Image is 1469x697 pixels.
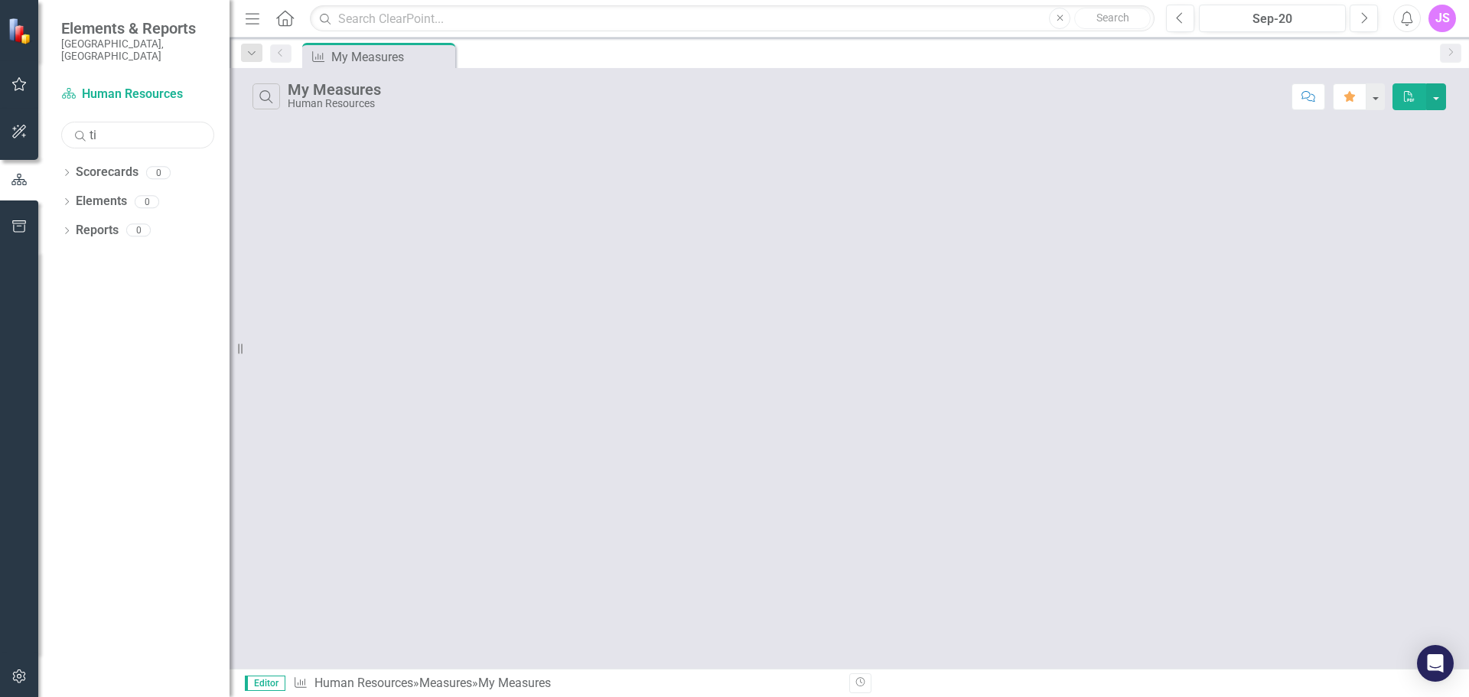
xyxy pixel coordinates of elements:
[245,676,285,691] span: Editor
[135,195,159,208] div: 0
[1096,11,1129,24] span: Search
[126,224,151,237] div: 0
[76,193,127,210] a: Elements
[1199,5,1346,32] button: Sep-20
[61,19,214,37] span: Elements & Reports
[61,37,214,63] small: [GEOGRAPHIC_DATA], [GEOGRAPHIC_DATA]
[146,166,171,179] div: 0
[478,676,551,690] div: My Measures
[1074,8,1151,29] button: Search
[61,122,214,148] input: Search Below...
[419,676,472,690] a: Measures
[76,222,119,239] a: Reports
[331,47,451,67] div: My Measures
[61,86,214,103] a: Human Resources
[1417,645,1454,682] div: Open Intercom Messenger
[288,81,381,98] div: My Measures
[293,675,838,692] div: » »
[1204,10,1340,28] div: Sep-20
[314,676,413,690] a: Human Resources
[310,5,1155,32] input: Search ClearPoint...
[76,164,138,181] a: Scorecards
[288,98,381,109] div: Human Resources
[1428,5,1456,32] button: JS
[8,18,34,44] img: ClearPoint Strategy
